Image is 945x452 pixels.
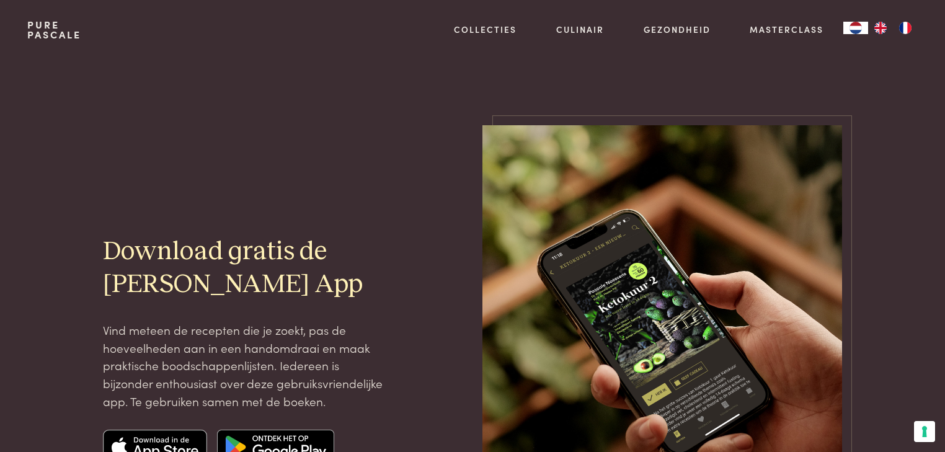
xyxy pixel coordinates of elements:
button: Uw voorkeuren voor toestemming voor trackingtechnologieën [914,421,935,442]
a: Gezondheid [644,23,711,36]
a: Collecties [454,23,517,36]
a: Masterclass [750,23,823,36]
h2: Download gratis de [PERSON_NAME] App [103,236,387,301]
aside: Language selected: Nederlands [843,22,918,34]
ul: Language list [868,22,918,34]
div: Language [843,22,868,34]
a: NL [843,22,868,34]
a: Culinair [556,23,604,36]
a: EN [868,22,893,34]
a: FR [893,22,918,34]
p: Vind meteen de recepten die je zoekt, pas de hoeveelheden aan in een handomdraai en maak praktisc... [103,321,387,410]
a: PurePascale [27,20,81,40]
